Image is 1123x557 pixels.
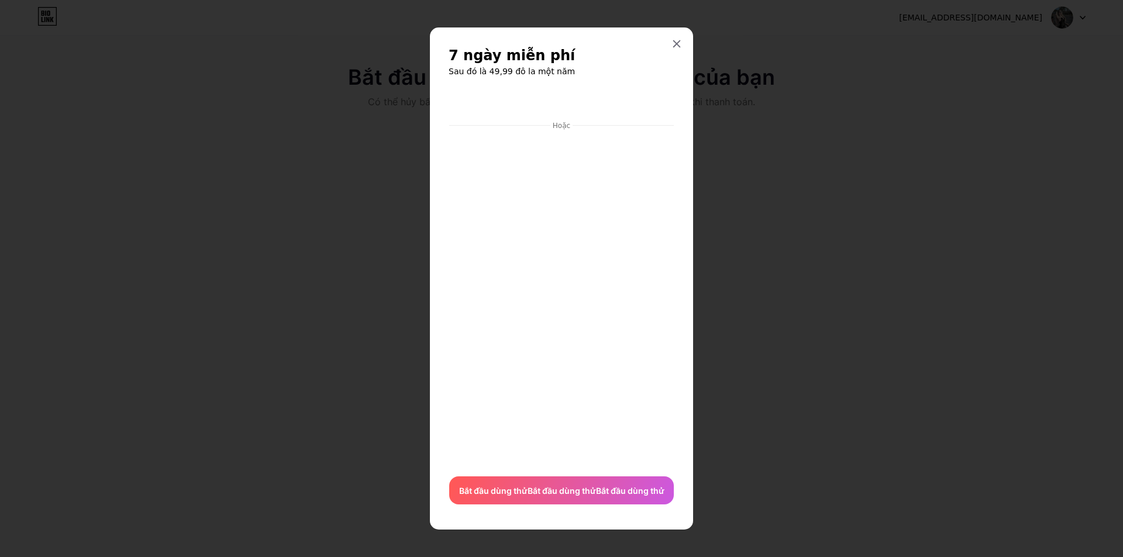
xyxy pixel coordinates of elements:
font: Bắt đầu dùng thử [596,486,664,496]
font: Sau đó là 49,99 đô la một năm [449,67,575,76]
iframe: Khung nhập thanh toán an toàn [447,132,676,465]
iframe: Khung nút thanh toán an toàn [449,89,674,117]
font: Bắt đầu dùng thử [528,486,596,496]
font: Bắt đầu dùng thử [459,486,528,496]
font: Hoặc [553,122,570,130]
font: 7 ngày miễn phí [449,47,575,64]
